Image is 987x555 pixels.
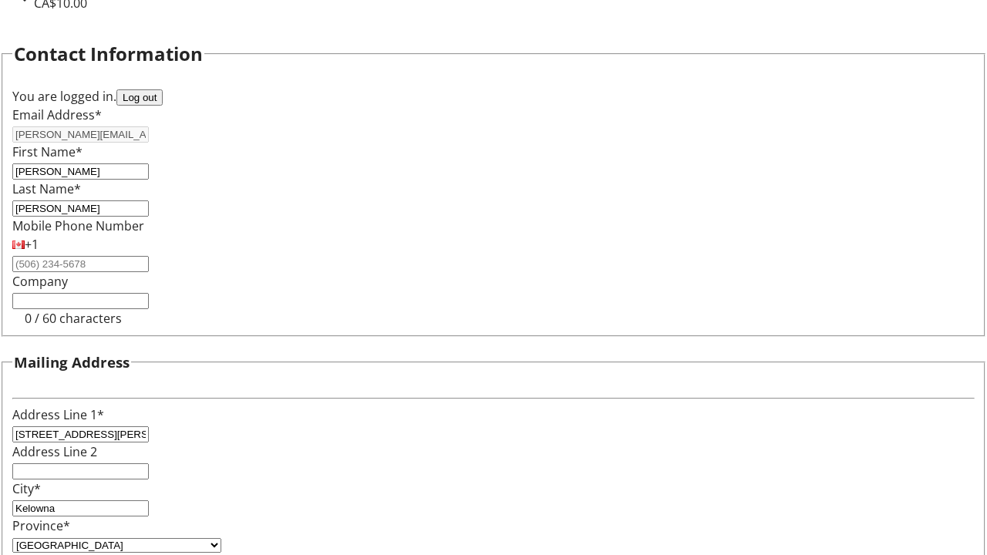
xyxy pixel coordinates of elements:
tr-character-limit: 0 / 60 characters [25,310,122,327]
h2: Contact Information [14,40,203,68]
input: City [12,500,149,516]
label: Last Name* [12,180,81,197]
label: Company [12,273,68,290]
label: Email Address* [12,106,102,123]
label: Address Line 1* [12,406,104,423]
h3: Mailing Address [14,351,130,373]
label: Mobile Phone Number [12,217,144,234]
input: Address [12,426,149,442]
input: (506) 234-5678 [12,256,149,272]
div: You are logged in. [12,87,975,106]
label: First Name* [12,143,83,160]
label: City* [12,480,41,497]
label: Address Line 2 [12,443,97,460]
label: Province* [12,517,70,534]
button: Log out [116,89,163,106]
